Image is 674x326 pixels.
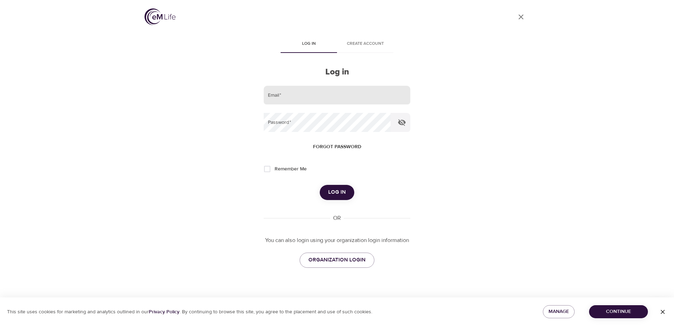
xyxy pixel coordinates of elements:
button: Forgot password [310,140,364,153]
span: Log in [285,40,333,48]
button: Log in [320,185,354,200]
img: logo [145,8,176,25]
button: Continue [589,305,648,318]
a: Privacy Policy [149,309,179,315]
button: Manage [543,305,575,318]
span: Remember Me [275,165,307,173]
span: Manage [549,307,569,316]
div: OR [330,214,344,222]
span: Create account [341,40,389,48]
a: close [513,8,529,25]
span: Continue [595,307,642,316]
h2: Log in [264,67,410,77]
span: ORGANIZATION LOGIN [308,255,366,265]
div: disabled tabs example [264,36,410,53]
a: ORGANIZATION LOGIN [300,253,374,267]
p: You can also login using your organization login information [264,236,410,244]
span: Log in [328,188,346,197]
span: Forgot password [313,143,361,151]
